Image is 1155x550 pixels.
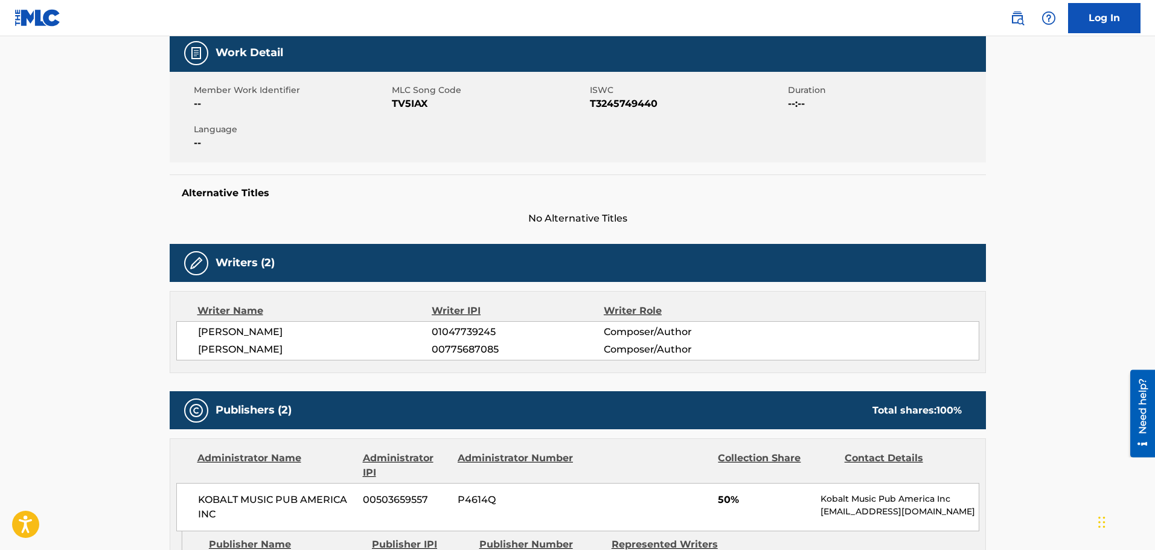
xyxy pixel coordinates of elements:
img: search [1010,11,1025,25]
img: Writers [189,256,203,270]
span: -- [194,136,389,150]
span: Composer/Author [604,325,760,339]
div: Collection Share [718,451,835,480]
span: 00775687085 [432,342,603,357]
iframe: Resource Center [1121,369,1155,457]
div: Writer Name [197,304,432,318]
span: Duration [788,84,983,97]
div: Contact Details [845,451,962,480]
span: Language [194,123,389,136]
div: Help [1037,6,1061,30]
span: ISWC [590,84,785,97]
span: [PERSON_NAME] [198,325,432,339]
span: P4614Q [458,493,575,507]
span: KOBALT MUSIC PUB AMERICA INC [198,493,354,522]
h5: Work Detail [216,46,283,60]
div: Writer Role [604,304,760,318]
p: Kobalt Music Pub America Inc [821,493,978,505]
div: Need help? [13,8,30,64]
div: Administrator IPI [363,451,449,480]
img: Publishers [189,403,203,418]
p: [EMAIL_ADDRESS][DOMAIN_NAME] [821,505,978,518]
a: Log In [1068,3,1141,33]
img: MLC Logo [14,9,61,27]
img: help [1041,11,1056,25]
span: Composer/Author [604,342,760,357]
span: MLC Song Code [392,84,587,97]
span: T3245749440 [590,97,785,111]
a: Public Search [1005,6,1029,30]
span: 100 % [936,405,962,416]
div: Administrator Number [458,451,575,480]
span: TV5IAX [392,97,587,111]
h5: Writers (2) [216,256,275,270]
div: Total shares: [872,403,962,418]
div: Administrator Name [197,451,354,480]
span: Member Work Identifier [194,84,389,97]
span: 50% [718,493,811,507]
span: No Alternative Titles [170,211,986,226]
h5: Alternative Titles [182,187,974,199]
span: -- [194,97,389,111]
span: [PERSON_NAME] [198,342,432,357]
span: --:-- [788,97,983,111]
iframe: Chat Widget [1095,492,1155,550]
div: Drag [1098,504,1105,540]
span: 00503659557 [363,493,449,507]
h5: Publishers (2) [216,403,292,417]
span: 01047739245 [432,325,603,339]
img: Work Detail [189,46,203,60]
div: Writer IPI [432,304,604,318]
